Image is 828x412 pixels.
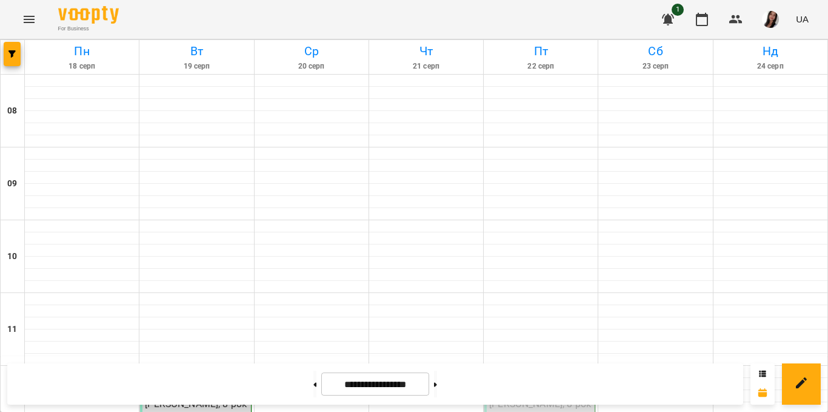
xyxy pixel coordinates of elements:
[486,42,596,61] h6: Пт
[371,42,481,61] h6: Чт
[600,61,710,72] h6: 23 серп
[141,42,252,61] h6: Вт
[715,42,826,61] h6: Нд
[15,5,44,34] button: Menu
[256,42,367,61] h6: Ср
[715,61,826,72] h6: 24 серп
[791,8,813,30] button: UA
[600,42,710,61] h6: Сб
[796,13,809,25] span: UA
[7,104,17,118] h6: 08
[371,61,481,72] h6: 21 серп
[141,61,252,72] h6: 19 серп
[7,177,17,191] h6: 09
[58,6,119,24] img: Voopty Logo
[672,4,684,16] span: 1
[7,323,17,336] h6: 11
[27,42,137,61] h6: Пн
[486,61,596,72] h6: 22 серп
[762,11,779,28] img: 1d6f23e5120c7992040491d1b6c3cd92.jpg
[256,61,367,72] h6: 20 серп
[7,250,17,263] h6: 10
[58,25,119,33] span: For Business
[27,61,137,72] h6: 18 серп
